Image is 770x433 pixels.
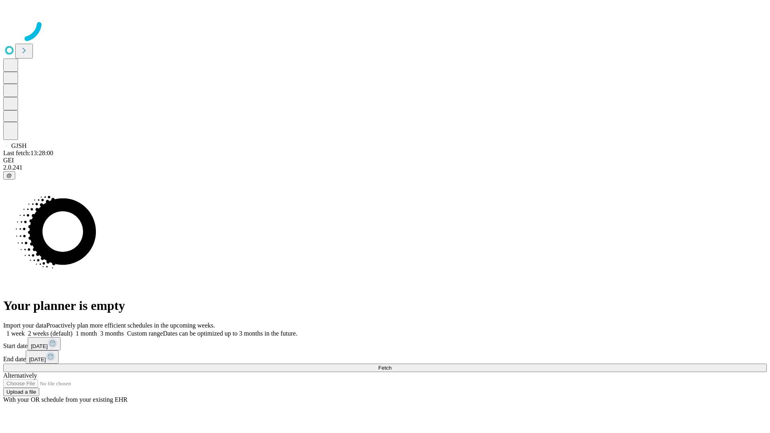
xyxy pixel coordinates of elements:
[3,396,128,403] span: With your OR schedule from your existing EHR
[31,343,48,349] span: [DATE]
[6,172,12,178] span: @
[3,171,15,180] button: @
[3,157,767,164] div: GEI
[163,330,297,337] span: Dates can be optimized up to 3 months in the future.
[3,364,767,372] button: Fetch
[6,330,25,337] span: 1 week
[29,356,46,362] span: [DATE]
[3,372,37,379] span: Alternatively
[26,350,59,364] button: [DATE]
[127,330,163,337] span: Custom range
[3,322,47,329] span: Import your data
[28,337,61,350] button: [DATE]
[28,330,73,337] span: 2 weeks (default)
[47,322,215,329] span: Proactively plan more efficient schedules in the upcoming weeks.
[3,388,39,396] button: Upload a file
[76,330,97,337] span: 1 month
[11,142,26,149] span: GJSH
[100,330,124,337] span: 3 months
[3,350,767,364] div: End date
[378,365,391,371] span: Fetch
[3,298,767,313] h1: Your planner is empty
[3,337,767,350] div: Start date
[3,164,767,171] div: 2.0.241
[3,150,53,156] span: Last fetch: 13:28:00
